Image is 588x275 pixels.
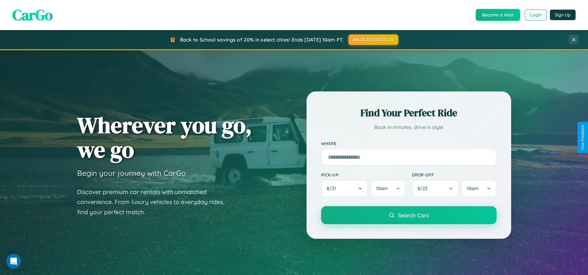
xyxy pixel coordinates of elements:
[321,206,497,224] button: Search Cars
[321,123,497,132] p: Book in minutes, drive in style
[321,106,497,120] h2: Find Your Perfect Ride
[550,10,576,20] button: Sign Up
[398,212,429,219] span: Search Cars
[77,187,232,217] p: Discover premium car rentals with unmatched convenience. From luxury vehicles to everyday rides, ...
[418,185,431,191] span: 8 / 22
[476,9,520,21] button: Become a Host
[412,172,497,177] label: Drop-off
[461,180,496,197] button: 10am
[467,185,479,191] span: 10am
[77,168,186,178] h3: Begin your journey with CarGo
[525,9,547,20] button: Login
[321,172,406,177] label: Pick-up
[180,37,344,43] span: Back to School savings of 20% in select cities! Ends [DATE] 10am PT.
[6,254,21,269] div: Open Intercom Messenger
[581,125,585,150] div: Give Feedback
[327,185,339,191] span: 8 / 21
[370,180,405,197] button: 10am
[321,141,497,146] label: Where
[77,113,252,162] h1: Wherever you go, we go
[12,5,53,25] span: CarGo
[348,34,398,45] button: BACK2SCHOOL20
[412,180,459,197] button: 8/22
[321,180,368,197] button: 8/21
[376,185,388,191] span: 10am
